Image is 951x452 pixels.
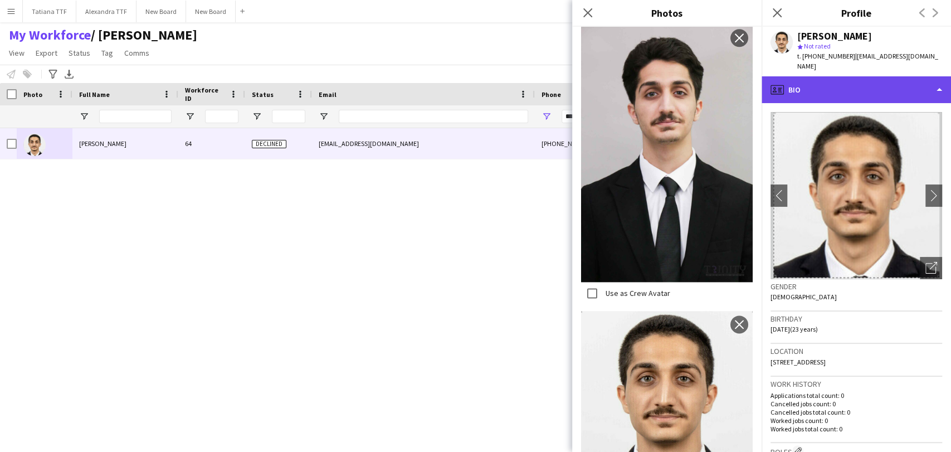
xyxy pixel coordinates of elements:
[136,1,186,22] button: New Board
[770,379,942,389] h3: Work history
[797,31,872,41] div: [PERSON_NAME]
[797,52,938,70] span: | [EMAIL_ADDRESS][DOMAIN_NAME]
[91,27,197,43] span: TATIANA
[272,110,305,123] input: Status Filter Input
[762,6,951,20] h3: Profile
[79,139,126,148] span: [PERSON_NAME]
[603,288,670,298] label: Use as Crew Avatar
[31,46,62,60] a: Export
[124,48,149,58] span: Comms
[252,140,286,148] span: Declined
[770,325,818,333] span: [DATE] (23 years)
[770,281,942,291] h3: Gender
[535,128,677,159] div: [PHONE_NUMBER]
[97,46,118,60] a: Tag
[252,111,262,121] button: Open Filter Menu
[312,128,535,159] div: [EMAIL_ADDRESS][DOMAIN_NAME]
[76,1,136,22] button: Alexandra TTF
[542,111,552,121] button: Open Filter Menu
[186,1,236,22] button: New Board
[79,111,89,121] button: Open Filter Menu
[205,110,238,123] input: Workforce ID Filter Input
[185,86,225,103] span: Workforce ID
[770,346,942,356] h3: Location
[762,76,951,103] div: Bio
[770,314,942,324] h3: Birthday
[23,134,46,156] img: Baraa Almasri
[572,6,762,20] h3: Photos
[46,67,60,81] app-action-btn: Advanced filters
[770,293,837,301] span: [DEMOGRAPHIC_DATA]
[99,110,172,123] input: Full Name Filter Input
[542,90,561,99] span: Phone
[178,128,245,159] div: 64
[23,90,42,99] span: Photo
[36,48,57,58] span: Export
[804,42,831,50] span: Not rated
[101,48,113,58] span: Tag
[69,48,90,58] span: Status
[770,400,942,408] p: Cancelled jobs count: 0
[319,90,336,99] span: Email
[339,110,528,123] input: Email Filter Input
[9,27,91,43] a: My Workforce
[4,46,29,60] a: View
[79,90,110,99] span: Full Name
[64,46,95,60] a: Status
[185,111,195,121] button: Open Filter Menu
[770,408,942,416] p: Cancelled jobs total count: 0
[562,110,671,123] input: Phone Filter Input
[9,48,25,58] span: View
[770,358,826,366] span: [STREET_ADDRESS]
[770,416,942,425] p: Worked jobs count: 0
[920,257,942,279] div: Open photos pop-in
[62,67,76,81] app-action-btn: Export XLSX
[120,46,154,60] a: Comms
[252,90,274,99] span: Status
[581,25,753,282] img: Crew photo 681088
[770,425,942,433] p: Worked jobs total count: 0
[797,52,855,60] span: t. [PHONE_NUMBER]
[23,1,76,22] button: Tatiana TTF
[319,111,329,121] button: Open Filter Menu
[770,391,942,400] p: Applications total count: 0
[770,112,942,279] img: Crew avatar or photo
